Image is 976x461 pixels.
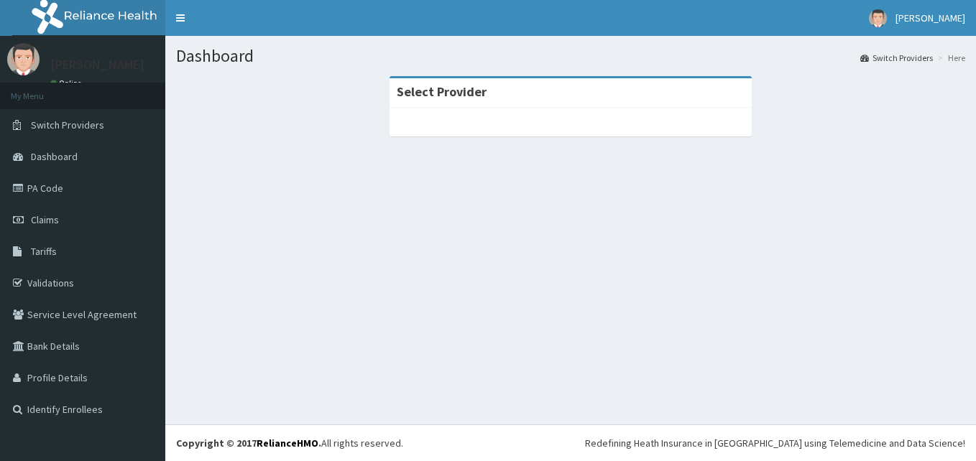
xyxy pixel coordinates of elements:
span: [PERSON_NAME] [896,11,965,24]
img: User Image [7,43,40,75]
a: Switch Providers [860,52,933,64]
span: Claims [31,213,59,226]
strong: Select Provider [397,83,487,100]
div: Redefining Heath Insurance in [GEOGRAPHIC_DATA] using Telemedicine and Data Science! [585,436,965,450]
a: RelianceHMO [257,437,318,450]
img: User Image [869,9,887,27]
span: Dashboard [31,150,78,163]
h1: Dashboard [176,47,965,65]
strong: Copyright © 2017 . [176,437,321,450]
li: Here [934,52,965,64]
span: Switch Providers [31,118,104,131]
footer: All rights reserved. [165,424,976,461]
span: Tariffs [31,245,57,258]
p: [PERSON_NAME] [50,58,144,71]
a: Online [50,78,85,88]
